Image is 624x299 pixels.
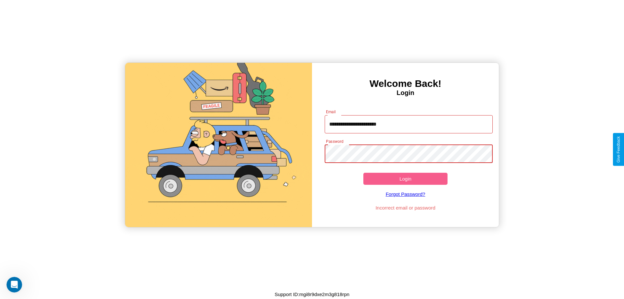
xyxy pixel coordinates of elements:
iframe: Intercom live chat [6,277,22,292]
a: Forgot Password? [321,185,490,203]
h3: Welcome Back! [312,78,499,89]
button: Login [363,173,448,185]
p: Incorrect email or password [321,203,490,212]
p: Support ID: mgi8r9dxe2m3g818rpn [275,290,349,299]
img: gif [125,63,312,227]
label: Password [326,139,343,144]
label: Email [326,109,336,115]
h4: Login [312,89,499,97]
div: Give Feedback [616,136,621,163]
